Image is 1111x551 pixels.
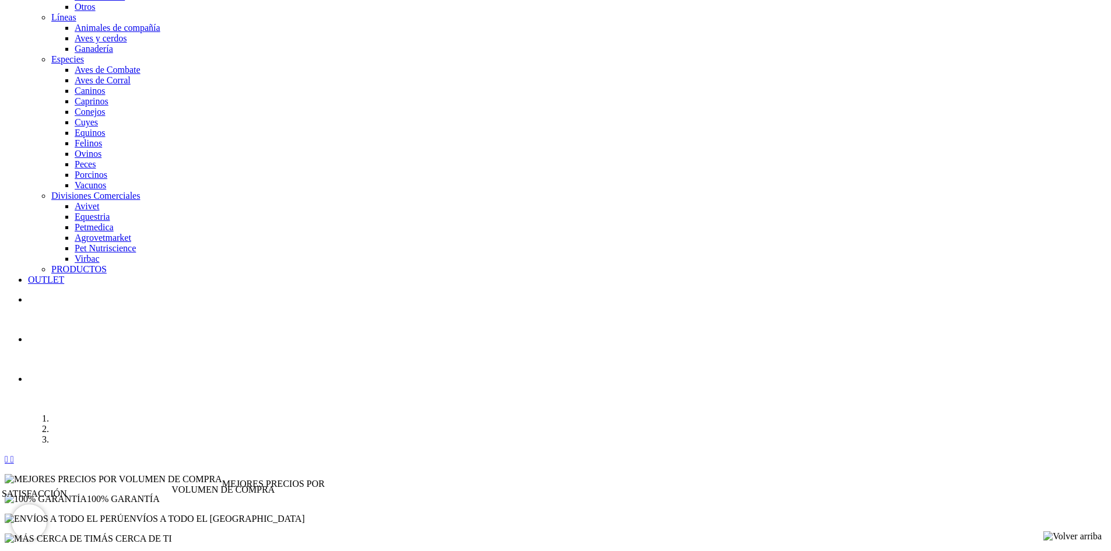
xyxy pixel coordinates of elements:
a: Cuyes [75,117,98,127]
a: Equestria [75,212,110,222]
a: Especies [51,54,84,64]
a: Virbac [75,254,100,264]
a: Avivet [75,201,99,211]
p: MÁS CERCA DE TI [5,534,1106,544]
a: Peces [75,159,96,169]
a: Otros [75,2,96,12]
a: Divisiones Comerciales [51,191,140,201]
a: Caprinos [75,96,108,106]
a: Ganadería [75,44,113,54]
a: Petmedica [75,222,114,232]
i:  [5,454,8,464]
div: Botones del carrusel [5,454,1106,465]
a: Aves y cerdos [75,33,127,43]
iframe: Brevo live chat [12,504,47,539]
a: Caninos [75,86,105,96]
a: Animales de compañía [75,23,160,33]
a: Agrovetmarket [75,233,131,243]
img: ENVÍOS A TODO EL PERÚ [5,514,124,524]
a: Equinos [75,128,105,138]
a: OUTLET [28,275,64,285]
a: Pet Nutriscience [75,243,136,253]
span: VOLUMEN DE COMPRA [171,485,275,495]
span: MEJORES PRECIOS POR [222,479,325,489]
i:  [10,454,14,464]
a: Aves de Corral [75,75,131,85]
a: Ovinos [75,149,101,159]
span: 100% GARANTÍA [87,494,160,504]
a: PRODUCTOS [51,264,107,274]
a: Conejos [75,107,105,117]
img: 100% GARANTÍA [5,494,87,504]
img: MEJORES PRECIOS POR VOLUMEN DE COMPRA [5,474,222,485]
img: MÁS CERCA DE TI [5,534,93,544]
a: Porcinos [75,170,107,180]
img: Volver arriba [1043,531,1102,542]
p: ENVÍOS A TODO EL [GEOGRAPHIC_DATA] [5,514,1106,524]
a: Líneas [51,12,76,22]
a: Vacunos [75,180,106,190]
a: Aves de Combate [75,65,141,75]
a: Felinos [75,138,102,148]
